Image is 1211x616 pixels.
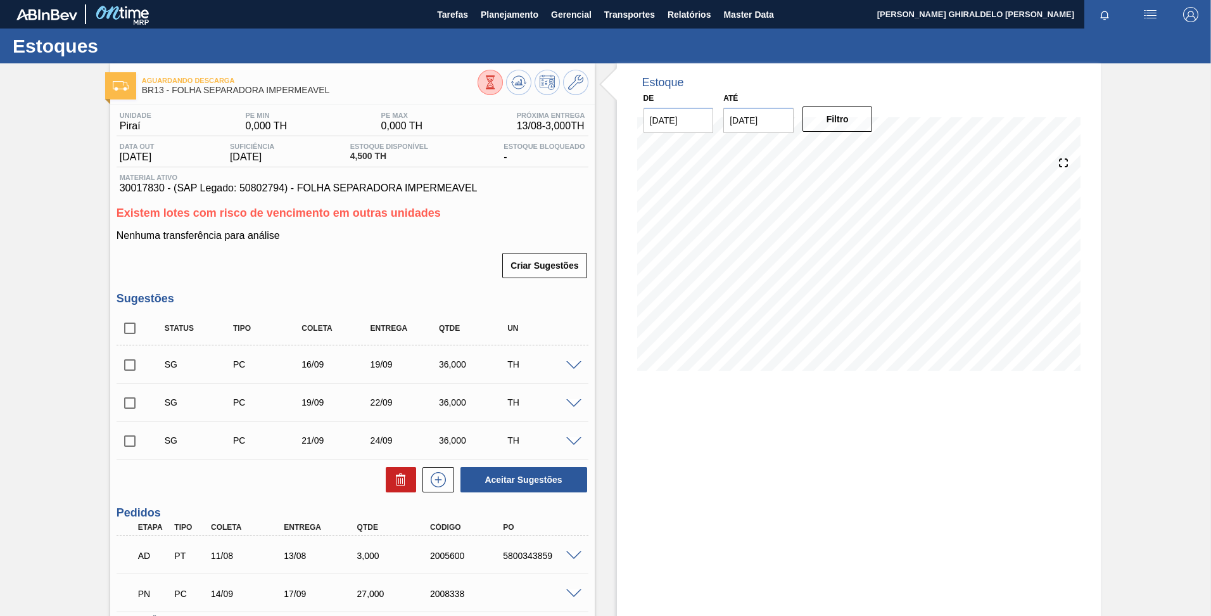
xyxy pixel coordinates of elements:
[367,324,444,333] div: Entrega
[644,108,714,133] input: dd/mm/yyyy
[162,324,238,333] div: Status
[230,143,274,150] span: Suficiência
[13,39,238,53] h1: Estoques
[16,9,77,20] img: TNhmsLtSVTkK8tSr43FrP2fwEKptu5GPRR3wAAAABJRU5ErkJggg==
[117,230,588,241] p: Nenhuma transferência para análise
[379,467,416,492] div: Excluir Sugestões
[504,435,581,446] div: TH
[162,397,238,407] div: Sugestão Criada
[427,551,509,561] div: 2005600
[162,435,238,446] div: Sugestão Criada
[367,359,444,369] div: 19/09/2025
[517,112,585,119] span: Próxima Entrega
[135,542,173,570] div: Aguardando Descarga
[644,94,654,103] label: De
[723,108,794,133] input: dd/mm/yyyy
[354,523,436,532] div: Qtde
[281,551,362,561] div: 13/08/2025
[162,359,238,369] div: Sugestão Criada
[504,143,585,150] span: Estoque Bloqueado
[723,94,738,103] label: Até
[298,324,375,333] div: Coleta
[120,183,585,194] span: 30017830 - (SAP Legado: 50802794) - FOLHA SEPARADORA IMPERMEAVEL
[481,7,538,22] span: Planejamento
[551,7,592,22] span: Gerencial
[460,467,587,492] button: Aceitar Sugestões
[436,359,512,369] div: 36,000
[120,174,585,181] span: Material ativo
[281,523,362,532] div: Entrega
[354,589,436,599] div: 27,000
[500,551,581,561] div: 5800343859
[367,397,444,407] div: 22/09/2025
[1143,7,1158,22] img: userActions
[117,506,588,520] h3: Pedidos
[230,359,307,369] div: Pedido de Compra
[298,397,375,407] div: 19/09/2025
[427,523,509,532] div: Código
[500,143,588,163] div: -
[113,81,129,91] img: Ícone
[504,324,581,333] div: UN
[208,589,289,599] div: 14/09/2025
[535,70,560,95] button: Programar Estoque
[668,7,711,22] span: Relatórios
[506,70,531,95] button: Atualizar Gráfico
[604,7,655,22] span: Transportes
[436,397,512,407] div: 36,000
[298,359,375,369] div: 16/09/2025
[504,397,581,407] div: TH
[171,589,209,599] div: Pedido de Compra
[171,551,209,561] div: Pedido de Transferência
[120,112,151,119] span: Unidade
[454,466,588,494] div: Aceitar Sugestões
[367,435,444,446] div: 24/09/2025
[500,523,581,532] div: PO
[1183,7,1198,22] img: Logout
[120,120,151,132] span: Piraí
[436,435,512,446] div: 36,000
[117,292,588,305] h3: Sugestões
[117,207,441,219] span: Existem lotes com risco de vencimento em outras unidades
[208,551,289,561] div: 11/08/2025
[642,76,684,89] div: Estoque
[230,435,307,446] div: Pedido de Compra
[478,70,503,95] button: Visão Geral dos Estoques
[171,523,209,532] div: Tipo
[502,253,586,278] button: Criar Sugestões
[138,551,170,561] p: AD
[350,151,428,161] span: 4,500 TH
[1084,6,1125,23] button: Notificações
[504,252,588,279] div: Criar Sugestões
[245,120,287,132] span: 0,000 TH
[120,151,155,163] span: [DATE]
[802,106,873,132] button: Filtro
[135,580,173,608] div: Pedido em Negociação
[517,120,585,132] span: 13/08 - 3,000 TH
[230,397,307,407] div: Pedido de Compra
[142,77,478,84] span: Aguardando Descarga
[416,467,454,492] div: Nova sugestão
[281,589,362,599] div: 17/09/2025
[230,324,307,333] div: Tipo
[298,435,375,446] div: 21/09/2025
[381,112,423,119] span: PE MAX
[381,120,423,132] span: 0,000 TH
[230,151,274,163] span: [DATE]
[437,7,468,22] span: Tarefas
[504,359,581,369] div: TH
[354,551,436,561] div: 3,000
[563,70,588,95] button: Ir ao Master Data / Geral
[208,523,289,532] div: Coleta
[723,7,773,22] span: Master Data
[436,324,512,333] div: Qtde
[138,589,170,599] p: PN
[135,523,173,532] div: Etapa
[142,86,478,95] span: BR13 - FOLHA SEPARADORA IMPERMEAVEL
[427,589,509,599] div: 2008338
[120,143,155,150] span: Data out
[350,143,428,150] span: Estoque Disponível
[245,112,287,119] span: PE MIN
